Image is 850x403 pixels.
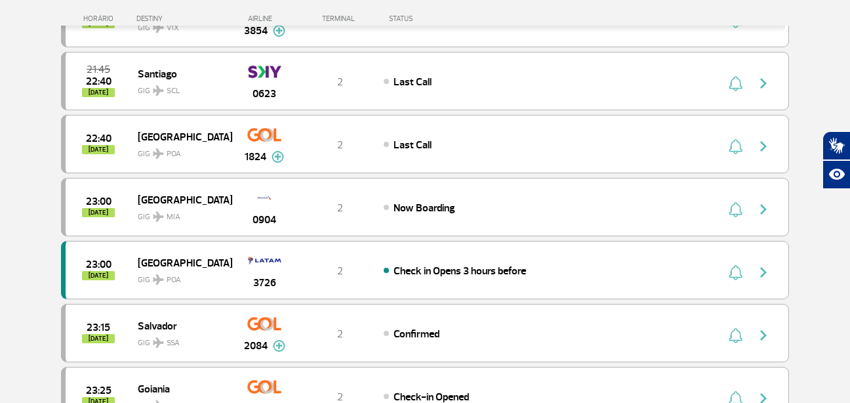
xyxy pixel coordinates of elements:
[382,14,489,23] div: STATUS
[138,191,222,208] span: [GEOGRAPHIC_DATA]
[245,149,266,165] span: 1824
[394,75,432,89] span: Last Call
[86,134,111,143] span: 2025-09-24 22:40:00
[756,138,771,154] img: seta-direita-painel-voo.svg
[822,131,850,160] button: Abrir tradutor de língua de sinais.
[822,131,850,189] div: Plugin de acessibilidade da Hand Talk.
[138,78,222,97] span: GIG
[136,14,232,23] div: DESTINY
[87,323,110,332] span: 2025-09-24 23:15:00
[153,148,164,159] img: destiny_airplane.svg
[138,380,222,397] span: Goiania
[273,340,285,352] img: mais-info-painel-voo.svg
[337,201,343,215] span: 2
[394,265,526,278] span: Check in Opens 3 hours before
[297,14,382,23] div: TERMINAL
[86,386,111,395] span: 2025-09-24 23:25:00
[756,328,771,343] img: seta-direita-painel-voo.svg
[337,328,343,341] span: 2
[138,317,222,334] span: Salvador
[394,328,439,341] span: Confirmed
[337,138,343,152] span: 2
[822,160,850,189] button: Abrir recursos assistivos.
[65,14,136,23] div: HORÁRIO
[82,271,115,280] span: [DATE]
[253,86,276,102] span: 0623
[167,274,181,286] span: POA
[138,128,222,145] span: [GEOGRAPHIC_DATA]
[756,201,771,217] img: seta-direita-painel-voo.svg
[138,204,222,223] span: GIG
[394,138,432,152] span: Last Call
[138,267,222,286] span: GIG
[86,260,111,269] span: 2025-09-24 23:00:00
[153,211,164,222] img: destiny_airplane.svg
[729,328,742,343] img: sino-painel-voo.svg
[244,338,268,354] span: 2084
[167,148,181,160] span: POA
[167,211,180,223] span: MIA
[232,14,297,23] div: AIRLINE
[729,75,742,91] img: sino-painel-voo.svg
[729,265,742,280] img: sino-painel-voo.svg
[756,265,771,280] img: seta-direita-painel-voo.svg
[253,212,276,228] span: 0904
[756,75,771,91] img: seta-direita-painel-voo.svg
[86,197,111,206] span: 2025-09-24 23:00:00
[87,65,110,74] span: 2025-09-24 21:45:00
[272,151,284,163] img: mais-info-painel-voo.svg
[253,275,276,291] span: 3726
[729,201,742,217] img: sino-painel-voo.svg
[153,337,164,348] img: destiny_airplane.svg
[167,337,180,349] span: SSA
[82,334,115,343] span: [DATE]
[82,208,115,217] span: [DATE]
[86,77,111,86] span: 2025-09-24 22:40:00
[138,254,222,271] span: [GEOGRAPHIC_DATA]
[153,85,164,96] img: destiny_airplane.svg
[153,274,164,285] img: destiny_airplane.svg
[82,88,115,97] span: [DATE]
[138,330,222,349] span: GIG
[394,201,455,215] span: Now Boarding
[138,65,222,82] span: Santiago
[138,141,222,160] span: GIG
[82,145,115,154] span: [DATE]
[337,75,343,89] span: 2
[167,85,180,97] span: SCL
[729,138,742,154] img: sino-painel-voo.svg
[337,265,343,278] span: 2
